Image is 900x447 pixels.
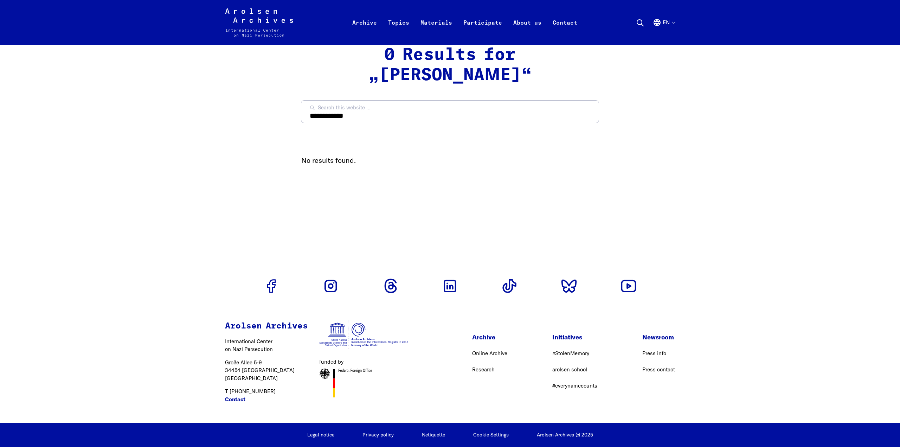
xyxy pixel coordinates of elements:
nav: Legal [307,431,509,439]
a: Contact [547,17,583,45]
a: Privacy policy [362,432,394,438]
a: Go to Threads profile [379,275,402,297]
strong: Arolsen Archives [225,322,308,330]
p: International Center on Nazi Persecution [225,338,308,353]
a: Press contact [642,366,675,373]
p: T [PHONE_NUMBER] [225,388,308,403]
a: Legal notice [307,432,334,438]
a: Go to Tiktok profile [498,275,521,297]
a: #StolenMemory [552,350,589,357]
a: Press info [642,350,666,357]
a: Participate [458,17,508,45]
a: Go to Bluesky profile [558,275,580,297]
a: Go to Linkedin profile [439,275,461,297]
a: Topics [382,17,415,45]
button: English, language selection [653,18,675,44]
a: Research [472,366,495,373]
a: Netiquette [422,432,445,438]
a: Archive [347,17,382,45]
a: About us [508,17,547,45]
a: Contact [225,396,245,404]
p: Newsroom [642,332,675,342]
a: Materials [415,17,458,45]
p: Große Allee 5-9 34454 [GEOGRAPHIC_DATA] [GEOGRAPHIC_DATA] [225,359,308,383]
a: Go to Youtube profile [617,275,640,297]
a: #everynamecounts [552,382,597,389]
a: arolsen school [552,366,587,373]
h2: 0 Results for „[PERSON_NAME]“ [301,45,599,85]
a: Online Archive [472,350,507,357]
figcaption: funded by [319,358,409,366]
p: Arolsen Archives (c) 2025 [537,431,593,439]
button: Cookie Settings [473,432,509,438]
p: Archive [472,332,507,342]
nav: Footer [472,332,675,396]
p: Initiatives [552,332,597,342]
a: Go to Instagram profile [320,275,342,297]
p: No results found. [301,155,599,166]
nav: Primary [347,8,583,37]
a: Go to Facebook profile [260,275,283,297]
